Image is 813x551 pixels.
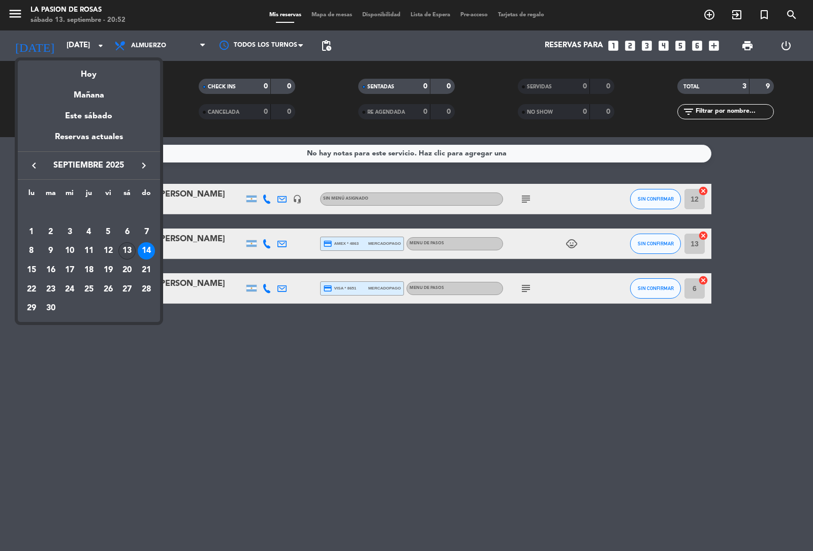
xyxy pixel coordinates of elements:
[28,159,40,172] i: keyboard_arrow_left
[80,242,98,260] div: 11
[18,60,160,81] div: Hoy
[42,242,59,260] div: 9
[137,261,156,280] td: 21 de septiembre de 2025
[18,131,160,151] div: Reservas actuales
[22,187,41,203] th: lunes
[22,222,41,242] td: 1 de septiembre de 2025
[42,300,59,317] div: 30
[42,262,59,279] div: 16
[61,223,78,241] div: 3
[118,242,137,261] td: 13 de septiembre de 2025
[100,262,117,279] div: 19
[79,222,99,242] td: 4 de septiembre de 2025
[80,223,98,241] div: 4
[41,222,60,242] td: 2 de septiembre de 2025
[79,280,99,299] td: 25 de septiembre de 2025
[99,280,118,299] td: 26 de septiembre de 2025
[22,203,156,222] td: SEP.
[118,223,136,241] div: 6
[23,300,40,317] div: 29
[99,261,118,280] td: 19 de septiembre de 2025
[60,187,79,203] th: miércoles
[118,222,137,242] td: 6 de septiembre de 2025
[80,262,98,279] div: 18
[60,242,79,261] td: 10 de septiembre de 2025
[41,242,60,261] td: 9 de septiembre de 2025
[138,262,155,279] div: 21
[22,261,41,280] td: 15 de septiembre de 2025
[118,261,137,280] td: 20 de septiembre de 2025
[137,242,156,261] td: 14 de septiembre de 2025
[137,280,156,299] td: 28 de septiembre de 2025
[60,222,79,242] td: 3 de septiembre de 2025
[99,242,118,261] td: 12 de septiembre de 2025
[23,223,40,241] div: 1
[23,281,40,298] div: 22
[118,187,137,203] th: sábado
[23,242,40,260] div: 8
[41,280,60,299] td: 23 de septiembre de 2025
[41,299,60,318] td: 30 de septiembre de 2025
[135,159,153,172] button: keyboard_arrow_right
[118,281,136,298] div: 27
[118,280,137,299] td: 27 de septiembre de 2025
[137,222,156,242] td: 7 de septiembre de 2025
[138,281,155,298] div: 28
[18,102,160,131] div: Este sábado
[42,281,59,298] div: 23
[138,223,155,241] div: 7
[100,242,117,260] div: 12
[22,280,41,299] td: 22 de septiembre de 2025
[99,187,118,203] th: viernes
[118,242,136,260] div: 13
[138,242,155,260] div: 14
[18,81,160,102] div: Mañana
[61,262,78,279] div: 17
[60,280,79,299] td: 24 de septiembre de 2025
[41,261,60,280] td: 16 de septiembre de 2025
[138,159,150,172] i: keyboard_arrow_right
[61,242,78,260] div: 10
[118,262,136,279] div: 20
[60,261,79,280] td: 17 de septiembre de 2025
[99,222,118,242] td: 5 de septiembre de 2025
[80,281,98,298] div: 25
[79,187,99,203] th: jueves
[79,261,99,280] td: 18 de septiembre de 2025
[22,242,41,261] td: 8 de septiembre de 2025
[43,159,135,172] span: septiembre 2025
[61,281,78,298] div: 24
[137,187,156,203] th: domingo
[42,223,59,241] div: 2
[41,187,60,203] th: martes
[22,299,41,318] td: 29 de septiembre de 2025
[100,281,117,298] div: 26
[25,159,43,172] button: keyboard_arrow_left
[100,223,117,241] div: 5
[79,242,99,261] td: 11 de septiembre de 2025
[23,262,40,279] div: 15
